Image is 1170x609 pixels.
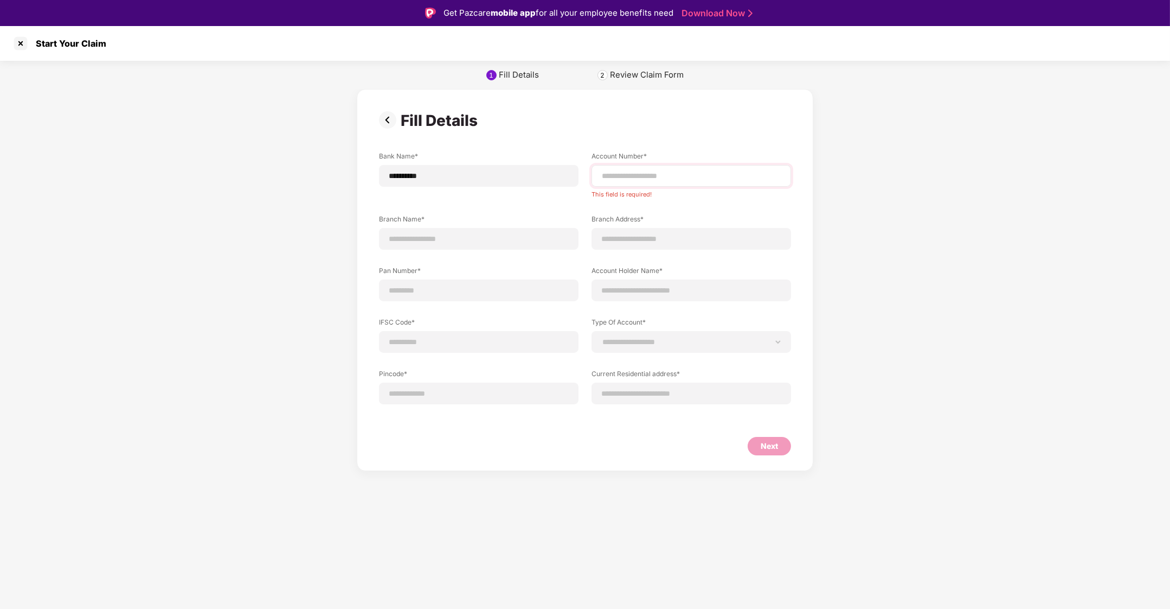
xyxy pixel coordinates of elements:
a: Download Now [682,8,749,19]
label: Bank Name* [379,151,578,165]
label: IFSC Code* [379,318,578,331]
div: Fill Details [401,111,482,130]
div: Next [761,440,778,452]
label: Current Residential address* [592,369,791,383]
label: Account Holder Name* [592,266,791,280]
div: This field is required! [592,187,791,198]
label: Type Of Account* [592,318,791,331]
label: Branch Name* [379,214,578,228]
label: Pan Number* [379,266,578,280]
label: Account Number* [592,151,791,165]
img: Stroke [748,8,753,19]
div: Review Claim Form [610,69,684,80]
img: svg+xml;base64,PHN2ZyBpZD0iUHJldi0zMngzMiIgeG1sbnM9Imh0dHA6Ly93d3cudzMub3JnLzIwMDAvc3ZnIiB3aWR0aD... [379,111,401,129]
div: Fill Details [499,69,539,80]
label: Pincode* [379,369,578,383]
div: 1 [490,71,494,79]
div: Start Your Claim [29,38,106,49]
div: Get Pazcare for all your employee benefits need [443,7,673,20]
label: Branch Address* [592,214,791,228]
strong: mobile app [491,8,536,18]
div: 2 [601,71,605,79]
img: Logo [425,8,436,18]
